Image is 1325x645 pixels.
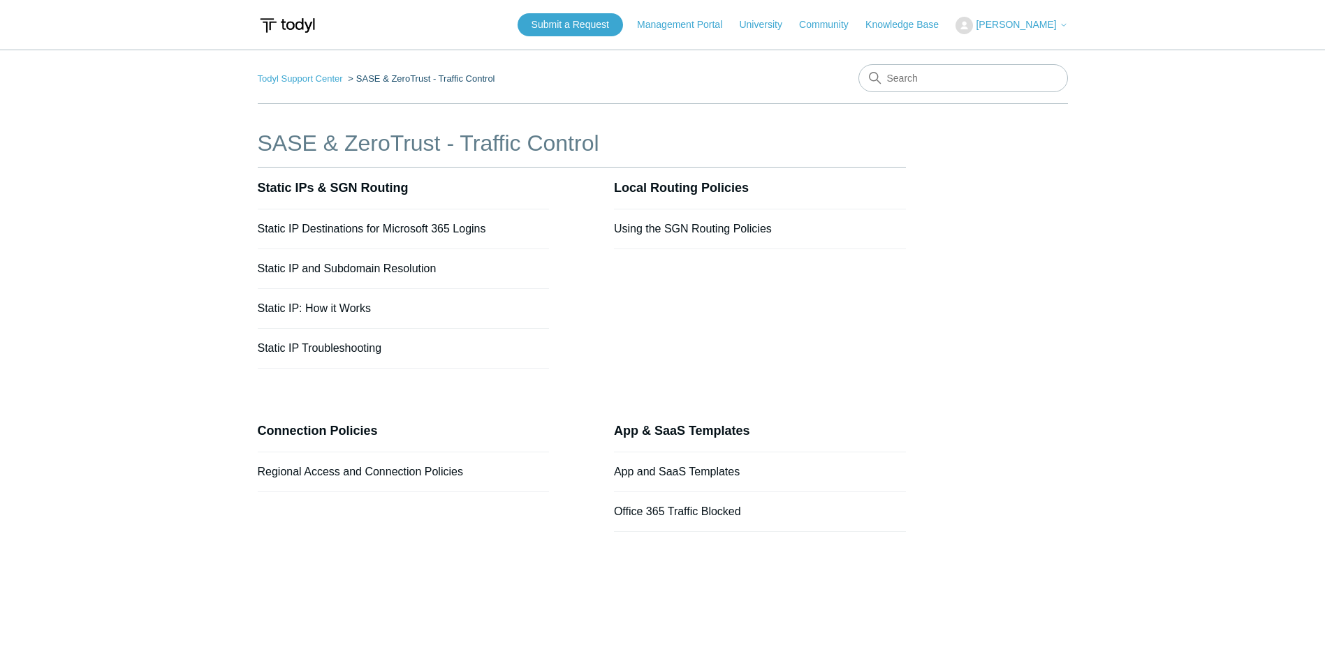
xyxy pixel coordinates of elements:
a: Local Routing Policies [614,181,749,195]
a: Static IPs & SGN Routing [258,181,409,195]
a: Office 365 Traffic Blocked [614,505,741,517]
a: App & SaaS Templates [614,424,750,438]
a: Management Portal [637,17,736,32]
button: [PERSON_NAME] [956,17,1067,34]
a: Static IP Destinations for Microsoft 365 Logins [258,223,486,235]
li: SASE & ZeroTrust - Traffic Control [345,73,495,84]
a: Todyl Support Center [258,73,343,84]
a: Static IP Troubleshooting [258,342,382,354]
li: Todyl Support Center [258,73,346,84]
h1: SASE & ZeroTrust - Traffic Control [258,126,906,160]
a: Static IP and Subdomain Resolution [258,262,437,274]
img: Todyl Support Center Help Center home page [258,13,317,38]
a: Regional Access and Connection Policies [258,466,463,477]
span: [PERSON_NAME] [976,19,1056,30]
input: Search [858,64,1068,92]
a: Community [799,17,863,32]
a: Knowledge Base [865,17,953,32]
a: Static IP: How it Works [258,302,371,314]
a: University [739,17,796,32]
a: Submit a Request [518,13,623,36]
a: Connection Policies [258,424,378,438]
a: Using the SGN Routing Policies [614,223,772,235]
a: App and SaaS Templates [614,466,740,477]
